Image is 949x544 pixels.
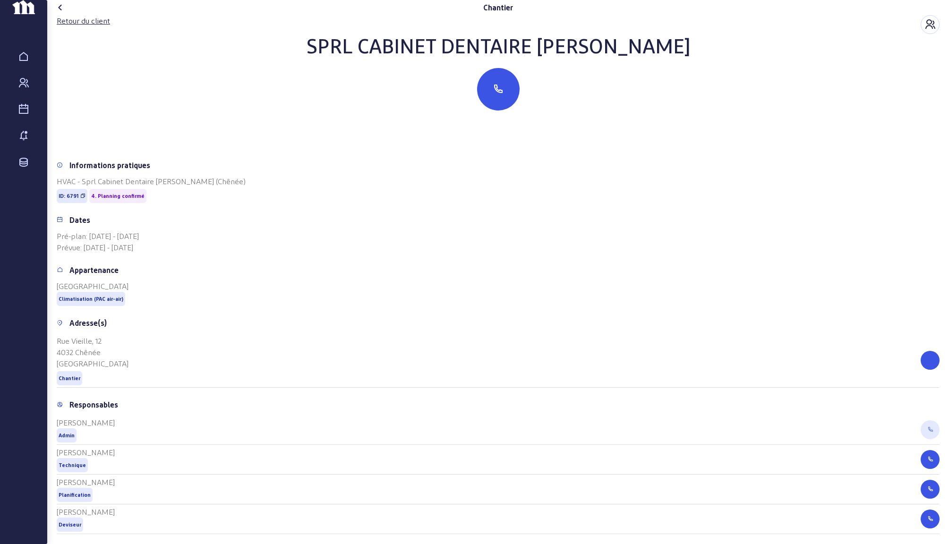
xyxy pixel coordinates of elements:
div: Informations pratiques [69,160,150,171]
span: Deviseur [59,521,81,528]
cam-list-title: [PERSON_NAME] [57,448,115,457]
div: Retour du client [57,15,110,26]
div: Pré-plan: [DATE] - [DATE] [57,230,940,242]
div: [GEOGRAPHIC_DATA] [57,280,940,292]
div: Rue Vieille, 12 [57,335,128,347]
cam-list-title: [PERSON_NAME] [57,418,115,427]
span: ID: 6791 [59,193,78,199]
div: Sprl Cabinet Dentaire [PERSON_NAME] [57,34,940,57]
div: Prévue: [DATE] - [DATE] [57,242,940,253]
div: 4032 Chênée [57,347,128,358]
div: Chantier [483,2,513,13]
div: Adresse(s) [69,317,107,329]
div: Dates [69,214,90,226]
span: Chantier [59,375,80,382]
div: Appartenance [69,264,119,276]
cam-list-title: [PERSON_NAME] [57,477,115,486]
div: Responsables [69,399,118,410]
div: HVAC - Sprl Cabinet Dentaire [PERSON_NAME] (Chênée) [57,176,940,187]
div: [GEOGRAPHIC_DATA] [57,358,128,369]
span: Admin [59,432,75,439]
span: Planification [59,492,91,498]
span: 4. Planning confirmé [91,193,145,199]
cam-list-title: [PERSON_NAME] [57,507,115,516]
span: Technique [59,462,86,468]
span: Climatisation (PAC air-air) [59,296,123,302]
